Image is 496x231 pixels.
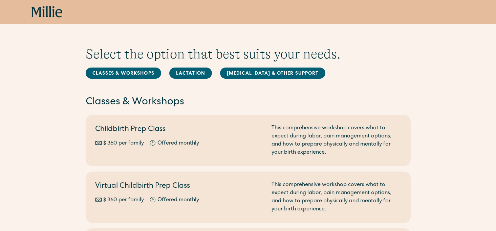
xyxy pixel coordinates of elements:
[86,68,161,79] a: Classes & Workshops
[169,68,212,79] a: Lactation
[95,124,263,135] h2: Childbirth Prep Class
[103,139,144,148] div: $ 360 per family
[220,68,326,79] a: [MEDICAL_DATA] & Other Support
[86,172,411,223] a: Virtual Childbirth Prep Class$ 360 per familyOffered monthlyThis comprehensive workshop covers wh...
[272,124,401,157] div: This comprehensive workshop covers what to expect during labor, pain management options, and how ...
[272,181,401,213] div: This comprehensive workshop covers what to expect during labor, pain management options, and how ...
[95,181,263,192] h2: Virtual Childbirth Prep Class
[103,196,144,204] div: $ 360 per family
[157,196,199,204] div: Offered monthly
[86,95,411,109] h2: Classes & Workshops
[86,115,411,166] a: Childbirth Prep Class$ 360 per familyOffered monthlyThis comprehensive workshop covers what to ex...
[157,139,199,148] div: Offered monthly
